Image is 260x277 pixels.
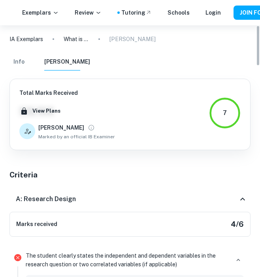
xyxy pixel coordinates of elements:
div: A: Research Design [9,187,251,212]
p: Review [75,8,102,17]
p: [PERSON_NAME] [109,35,156,43]
p: What is the effect of boiling in 100°C and filtering using the carbon filter on the hardness of t... [64,35,89,43]
div: 7 [223,108,227,118]
h6: Total Marks Received [19,89,115,97]
button: View Plans [30,105,62,117]
h5: 4 / 6 [231,219,244,230]
a: Login [205,8,221,17]
h6: [PERSON_NAME] [38,123,84,132]
p: Exemplars [22,8,59,17]
h6: A: Research Design [16,194,76,204]
button: View full profile [86,122,97,133]
a: IA Exemplars [9,35,43,43]
button: Info [9,53,28,71]
a: Schools [168,8,190,17]
a: Tutoring [121,8,152,17]
span: Marked by an official IB Examiner [38,133,115,140]
svg: Incorrect [13,253,23,262]
p: The student clearly states the independent and dependent variables in the research question or tw... [26,251,230,269]
h5: Criteria [9,169,251,181]
button: [PERSON_NAME] [44,53,90,71]
h6: Marks received [16,220,57,228]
